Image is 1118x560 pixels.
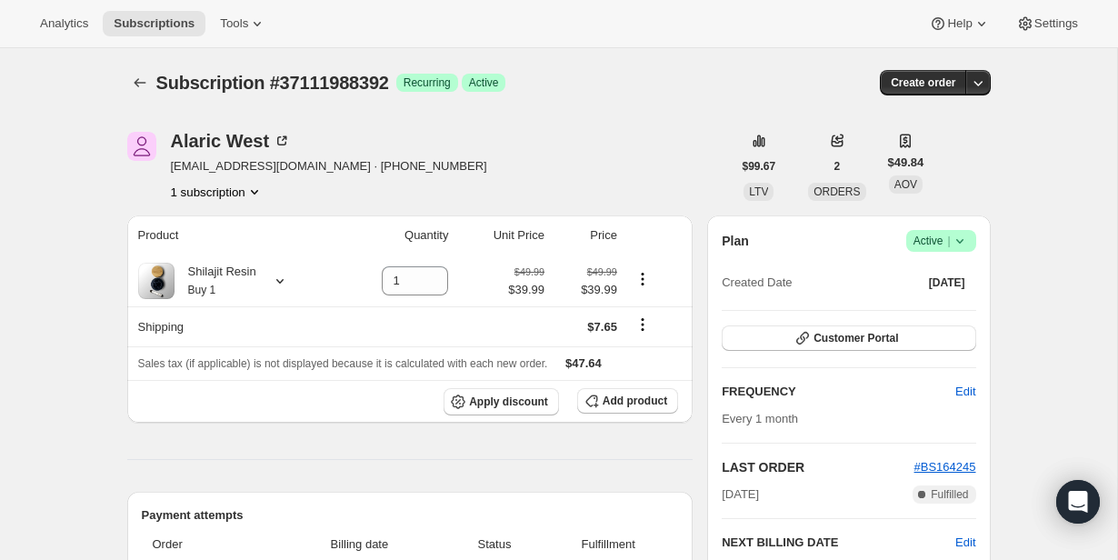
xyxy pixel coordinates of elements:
[914,458,976,476] button: #BS164245
[444,388,559,415] button: Apply discount
[550,215,623,255] th: Price
[454,215,550,255] th: Unit Price
[1005,11,1089,36] button: Settings
[577,388,678,414] button: Add product
[628,269,657,289] button: Product actions
[127,306,335,346] th: Shipping
[404,75,451,90] span: Recurring
[138,357,548,370] span: Sales tax (if applicable) is not displayed because it is calculated with each new order.
[814,331,898,345] span: Customer Portal
[749,185,768,198] span: LTV
[732,154,787,179] button: $99.67
[209,11,277,36] button: Tools
[722,534,955,552] h2: NEXT BILLING DATE
[103,11,205,36] button: Subscriptions
[603,394,667,408] span: Add product
[913,232,969,250] span: Active
[565,356,602,370] span: $47.64
[171,157,487,175] span: [EMAIL_ADDRESS][DOMAIN_NAME] · [PHONE_NUMBER]
[279,535,440,554] span: Billing date
[334,215,454,255] th: Quantity
[156,73,389,93] span: Subscription #37111988392
[127,70,153,95] button: Subscriptions
[29,11,99,36] button: Analytics
[549,535,667,554] span: Fulfillment
[722,412,798,425] span: Every 1 month
[955,383,975,401] span: Edit
[171,132,292,150] div: Alaric West
[955,534,975,552] button: Edit
[114,16,195,31] span: Subscriptions
[587,320,617,334] span: $7.65
[947,234,950,248] span: |
[142,506,679,525] h2: Payment attempts
[914,460,976,474] a: #BS164245
[175,263,256,299] div: Shilajit Resin
[931,487,968,502] span: Fulfilled
[40,16,88,31] span: Analytics
[888,154,924,172] span: $49.84
[918,11,1001,36] button: Help
[814,185,860,198] span: ORDERS
[894,178,917,191] span: AOV
[1056,480,1100,524] div: Open Intercom Messenger
[722,274,792,292] span: Created Date
[929,275,965,290] span: [DATE]
[171,183,264,201] button: Product actions
[587,266,617,277] small: $49.99
[555,281,617,299] span: $39.99
[824,154,852,179] button: 2
[947,16,972,31] span: Help
[508,281,544,299] span: $39.99
[918,270,976,295] button: [DATE]
[220,16,248,31] span: Tools
[891,75,955,90] span: Create order
[743,159,776,174] span: $99.67
[880,70,966,95] button: Create order
[722,325,975,351] button: Customer Portal
[127,215,335,255] th: Product
[722,458,913,476] h2: LAST ORDER
[451,535,538,554] span: Status
[514,266,544,277] small: $49.99
[834,159,841,174] span: 2
[1034,16,1078,31] span: Settings
[628,315,657,335] button: Shipping actions
[944,377,986,406] button: Edit
[722,383,955,401] h2: FREQUENCY
[138,263,175,299] img: product img
[722,485,759,504] span: [DATE]
[469,395,548,409] span: Apply discount
[127,132,156,161] span: Alaric West
[722,232,749,250] h2: Plan
[469,75,499,90] span: Active
[188,284,216,296] small: Buy 1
